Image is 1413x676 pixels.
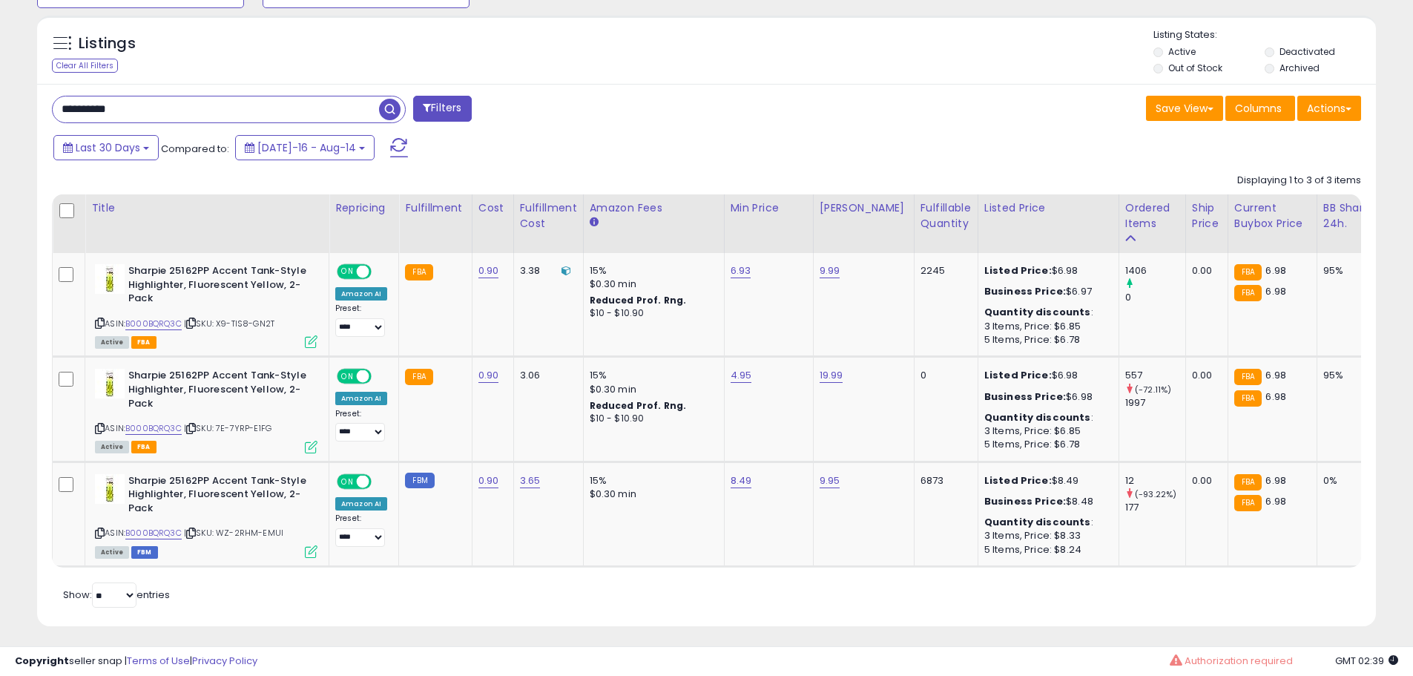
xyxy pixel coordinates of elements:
div: Amazon AI [335,497,387,511]
span: 6.98 [1265,368,1286,382]
div: $10 - $10.90 [590,413,713,425]
span: ON [338,475,357,488]
div: $0.30 min [590,383,713,396]
a: 0.90 [478,263,499,278]
b: Listed Price: [984,473,1052,488]
span: ON [338,370,357,383]
p: Listing States: [1153,28,1376,42]
div: ASIN: [95,474,317,557]
div: : [984,411,1107,424]
b: Reduced Prof. Rng. [590,399,687,412]
div: Fulfillment [405,200,465,216]
span: 6.98 [1265,263,1286,278]
span: Show: entries [63,588,170,602]
a: 6.93 [731,263,751,278]
span: | SKU: WZ-2RHM-EMUI [184,527,283,539]
a: B000BQRQ3C [125,527,182,539]
a: 3.65 [520,473,541,488]
span: All listings currently available for purchase on Amazon [95,546,129,559]
div: Title [91,200,323,216]
div: 3.38 [520,264,572,278]
span: 6.98 [1265,390,1286,404]
span: Last 30 Days [76,140,140,155]
div: Cost [478,200,507,216]
span: Compared to: [161,142,229,156]
div: Ordered Items [1125,200,1179,232]
b: Listed Price: [984,368,1052,382]
div: BB Share 24h. [1323,200,1377,232]
div: Preset: [335,513,387,547]
b: Sharpie 25162PP Accent Tank-Style Highlighter, Fluorescent Yellow, 2-Pack [128,369,309,414]
small: (-72.11%) [1135,384,1171,396]
a: 9.95 [820,473,840,488]
div: 3 Items, Price: $6.85 [984,424,1107,438]
div: 3.06 [520,369,572,382]
div: 15% [590,264,713,278]
span: FBA [131,441,157,453]
div: ASIN: [95,264,317,347]
div: Current Buybox Price [1234,200,1311,232]
div: $6.98 [984,369,1107,382]
div: seller snap | | [15,654,257,669]
small: FBA [405,369,432,385]
div: 177 [1125,501,1185,514]
div: $8.49 [984,474,1107,488]
strong: Copyright [15,654,69,668]
div: Clear All Filters [52,59,118,73]
span: All listings currently available for purchase on Amazon [95,441,129,453]
b: Quantity discounts [984,515,1091,529]
div: 5 Items, Price: $6.78 [984,438,1107,451]
div: 5 Items, Price: $8.24 [984,543,1107,557]
label: Active [1168,45,1196,58]
div: 15% [590,474,713,488]
a: 0.90 [478,473,499,488]
div: Amazon Fees [590,200,718,216]
b: Quantity discounts [984,410,1091,424]
div: Repricing [335,200,392,216]
small: FBA [1234,369,1262,385]
small: FBA [1234,285,1262,301]
small: FBA [1234,390,1262,407]
div: ASIN: [95,369,317,451]
div: [PERSON_NAME] [820,200,908,216]
span: [DATE]-16 - Aug-14 [257,140,356,155]
b: Reduced Prof. Rng. [590,294,687,306]
div: Amazon AI [335,287,387,301]
div: $6.97 [984,285,1107,298]
div: Fulfillable Quantity [920,200,972,232]
span: | SKU: 7E-7YRP-E1FG [184,422,271,434]
span: Columns [1235,101,1282,116]
span: OFF [369,475,393,488]
div: 1406 [1125,264,1185,278]
span: OFF [369,266,393,278]
div: 0.00 [1192,369,1216,382]
div: 15% [590,369,713,382]
div: $6.98 [984,390,1107,404]
div: $8.48 [984,495,1107,508]
b: Sharpie 25162PP Accent Tank-Style Highlighter, Fluorescent Yellow, 2-Pack [128,474,309,519]
a: 9.99 [820,263,840,278]
small: FBA [405,264,432,280]
small: Amazon Fees. [590,216,599,229]
div: $0.30 min [590,488,713,501]
a: 8.49 [731,473,752,488]
div: $10 - $10.90 [590,307,713,320]
img: 418cXZaXKbL._SL40_.jpg [95,474,125,504]
label: Archived [1279,62,1320,74]
div: Min Price [731,200,807,216]
div: Displaying 1 to 3 of 3 items [1237,174,1361,188]
div: Listed Price [984,200,1113,216]
button: Last 30 Days [53,135,159,160]
b: Quantity discounts [984,305,1091,319]
button: Columns [1225,96,1295,121]
img: 418cXZaXKbL._SL40_.jpg [95,264,125,294]
span: | SKU: X9-TIS8-GN2T [184,318,274,329]
small: FBA [1234,264,1262,280]
span: 6.98 [1265,473,1286,488]
span: FBM [131,546,158,559]
a: B000BQRQ3C [125,318,182,330]
b: Listed Price: [984,263,1052,278]
div: 1997 [1125,396,1185,410]
div: 2245 [920,264,966,278]
div: 0.00 [1192,474,1216,488]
